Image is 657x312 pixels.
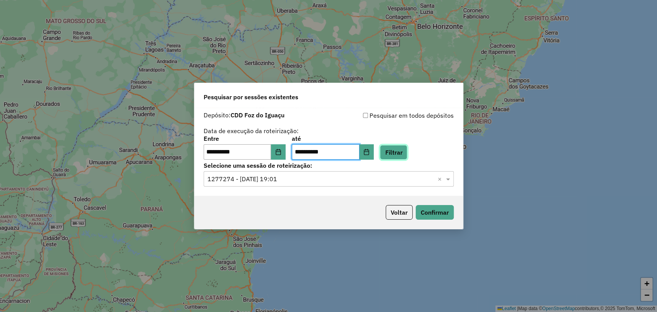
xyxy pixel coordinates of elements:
[438,174,444,184] span: Clear all
[204,134,286,143] label: Entre
[380,145,407,160] button: Filtrar
[231,111,284,119] strong: CDD Foz do Iguaçu
[271,144,286,160] button: Choose Date
[292,134,374,143] label: até
[204,126,299,135] label: Data de execução da roteirização:
[329,111,454,120] div: Pesquisar em todos depósitos
[386,205,413,220] button: Voltar
[416,205,454,220] button: Confirmar
[204,110,284,120] label: Depósito:
[204,161,454,170] label: Selecione uma sessão de roteirização:
[359,144,374,160] button: Choose Date
[204,92,298,102] span: Pesquisar por sessões existentes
